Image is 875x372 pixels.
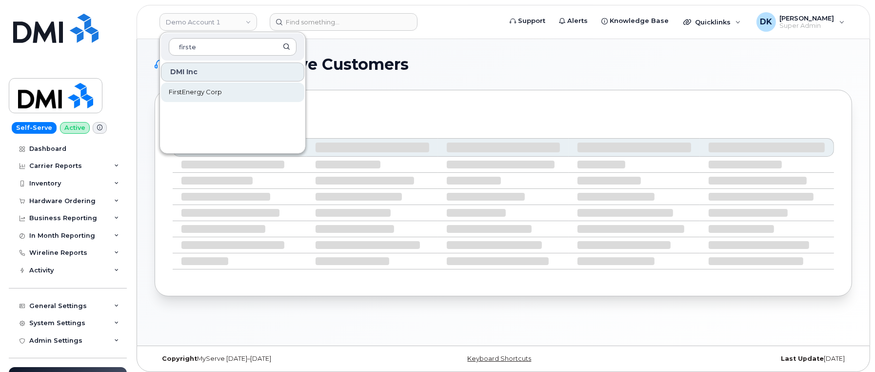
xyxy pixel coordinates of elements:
[161,62,304,82] div: DMI Inc
[781,355,824,362] strong: Last Update
[467,355,531,362] a: Keyboard Shortcuts
[169,38,297,56] input: Search
[162,355,197,362] strong: Copyright
[619,355,852,363] div: [DATE]
[169,87,222,97] span: FirstEnergy Corp
[161,83,304,102] a: FirstEnergy Corp
[155,355,387,363] div: MyServe [DATE]–[DATE]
